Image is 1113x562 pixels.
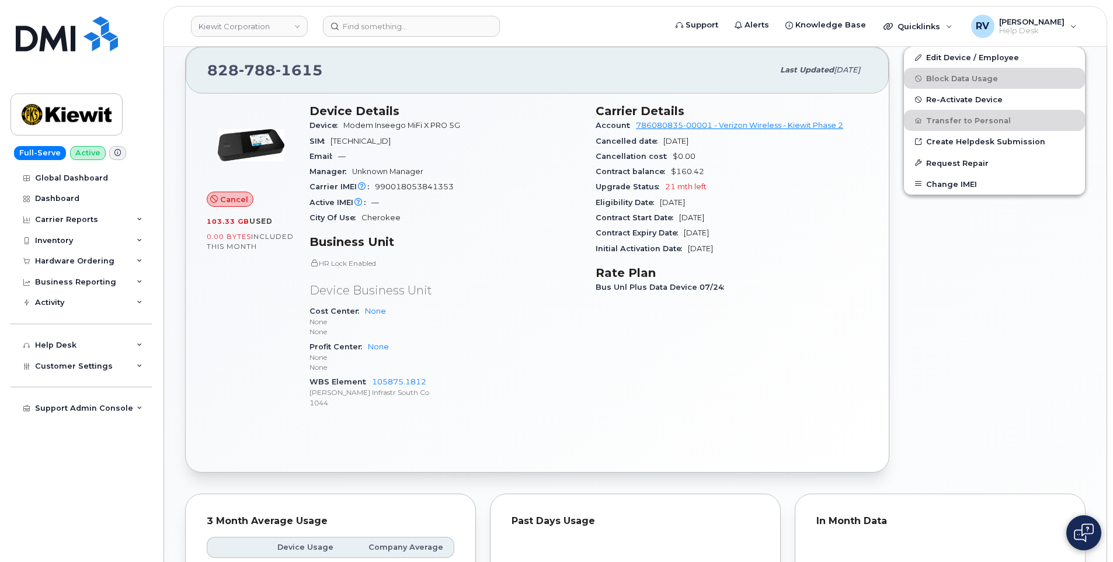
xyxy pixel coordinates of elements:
[323,16,500,37] input: Find something...
[309,362,582,372] p: None
[309,307,365,315] span: Cost Center
[679,213,704,222] span: [DATE]
[207,515,454,527] div: 3 Month Average Usage
[926,95,1003,104] span: Re-Activate Device
[309,282,582,299] p: Device Business Unit
[309,377,372,386] span: WBS Element
[309,152,338,161] span: Email
[636,121,843,130] a: 786080835-00001 - Verizon Wireless - Kiewit Phase 2
[596,244,688,253] span: Initial Activation Date
[904,68,1085,89] button: Block Data Usage
[596,283,730,292] span: Bus Unl Plus Data Device 07/24
[309,121,343,130] span: Device
[904,131,1085,152] a: Create Helpdesk Submission
[191,16,308,37] a: Kiewit Corporation
[309,317,582,327] p: None
[834,65,860,74] span: [DATE]
[338,152,346,161] span: —
[309,198,371,207] span: Active IMEI
[309,327,582,336] p: None
[596,198,660,207] span: Eligibility Date
[331,137,391,145] span: [TECHNICAL_ID]
[276,61,323,79] span: 1615
[976,19,989,33] span: RV
[596,104,868,118] h3: Carrier Details
[309,342,368,351] span: Profit Center
[673,152,695,161] span: $0.00
[904,152,1085,174] button: Request Repair
[216,110,286,180] img: image20231002-3703462-1820iw.jpeg
[309,182,375,191] span: Carrier IMEI
[904,47,1085,68] a: Edit Device / Employee
[368,342,389,351] a: None
[344,537,454,558] th: Company Average
[596,213,679,222] span: Contract Start Date
[1074,523,1094,542] img: Open chat
[684,228,709,237] span: [DATE]
[596,137,663,145] span: Cancelled date
[309,213,361,222] span: City Of Use
[904,174,1085,195] button: Change IMEI
[309,137,331,145] span: SIM
[999,26,1065,36] span: Help Desk
[220,194,248,205] span: Cancel
[596,152,673,161] span: Cancellation cost
[904,89,1085,110] button: Re-Activate Device
[239,61,276,79] span: 788
[596,228,684,237] span: Contract Expiry Date
[256,537,344,558] th: Device Usage
[671,167,704,176] span: $160.42
[352,167,423,176] span: Unknown Manager
[780,65,834,74] span: Last updated
[999,17,1065,26] span: [PERSON_NAME]
[596,266,868,280] h3: Rate Plan
[309,258,582,268] p: HR Lock Enabled
[686,19,718,31] span: Support
[596,182,665,191] span: Upgrade Status
[375,182,454,191] span: 990018053841353
[795,19,866,31] span: Knowledge Base
[688,244,713,253] span: [DATE]
[875,15,961,38] div: Quicklinks
[309,352,582,362] p: None
[663,137,688,145] span: [DATE]
[361,213,401,222] span: Cherokee
[309,398,582,408] p: 1044
[660,198,685,207] span: [DATE]
[372,377,426,386] a: 105875.1812
[596,121,636,130] span: Account
[665,182,707,191] span: 21 mth left
[777,13,874,37] a: Knowledge Base
[816,515,1064,527] div: In Month Data
[309,387,582,397] p: [PERSON_NAME] Infrastr South Co
[365,307,386,315] a: None
[963,15,1085,38] div: Rodolfo Vasquez
[898,22,940,31] span: Quicklinks
[207,61,323,79] span: 828
[726,13,777,37] a: Alerts
[207,217,249,226] span: 103.33 GB
[343,121,460,130] span: Modem Inseego MiFi X PRO 5G
[667,13,726,37] a: Support
[207,233,251,241] span: 0.00 Bytes
[512,515,759,527] div: Past Days Usage
[309,167,352,176] span: Manager
[596,167,671,176] span: Contract balance
[904,110,1085,131] button: Transfer to Personal
[371,198,379,207] span: —
[309,235,582,249] h3: Business Unit
[309,104,582,118] h3: Device Details
[745,19,769,31] span: Alerts
[249,217,273,226] span: used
